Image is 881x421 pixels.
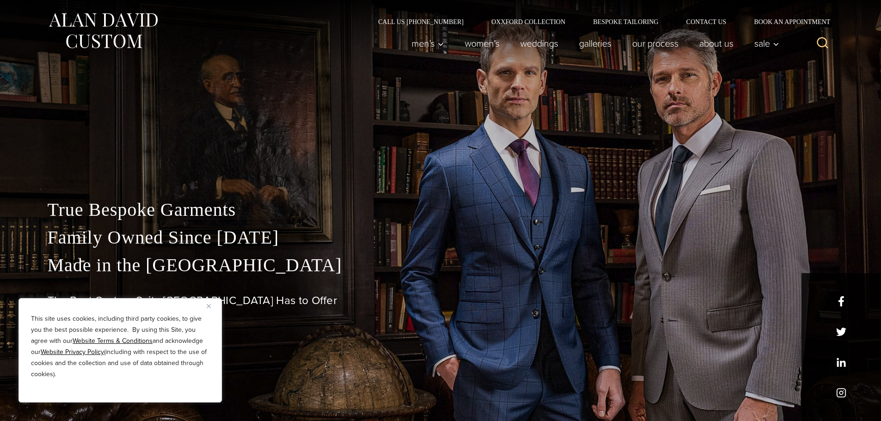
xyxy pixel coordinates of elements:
a: Galleries [568,34,622,53]
a: weddings [510,34,568,53]
a: Call Us [PHONE_NUMBER] [364,18,478,25]
img: Alan David Custom [48,10,159,51]
a: Women’s [454,34,510,53]
nav: Primary Navigation [401,34,784,53]
span: Sale [754,39,779,48]
a: Bespoke Tailoring [579,18,672,25]
a: Our Process [622,34,689,53]
a: Book an Appointment [740,18,833,25]
span: Men’s [412,39,444,48]
a: About Us [689,34,744,53]
a: Website Privacy Policy [41,347,104,357]
p: True Bespoke Garments Family Owned Since [DATE] Made in the [GEOGRAPHIC_DATA] [48,196,834,279]
button: View Search Form [812,32,834,55]
h1: The Best Custom Suits [GEOGRAPHIC_DATA] Has to Offer [48,294,834,307]
a: Contact Us [672,18,740,25]
a: Website Terms & Conditions [73,336,153,346]
a: Oxxford Collection [477,18,579,25]
button: Close [207,300,218,311]
nav: Secondary Navigation [364,18,834,25]
img: Close [207,304,211,308]
p: This site uses cookies, including third party cookies, to give you the best possible experience. ... [31,313,209,380]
